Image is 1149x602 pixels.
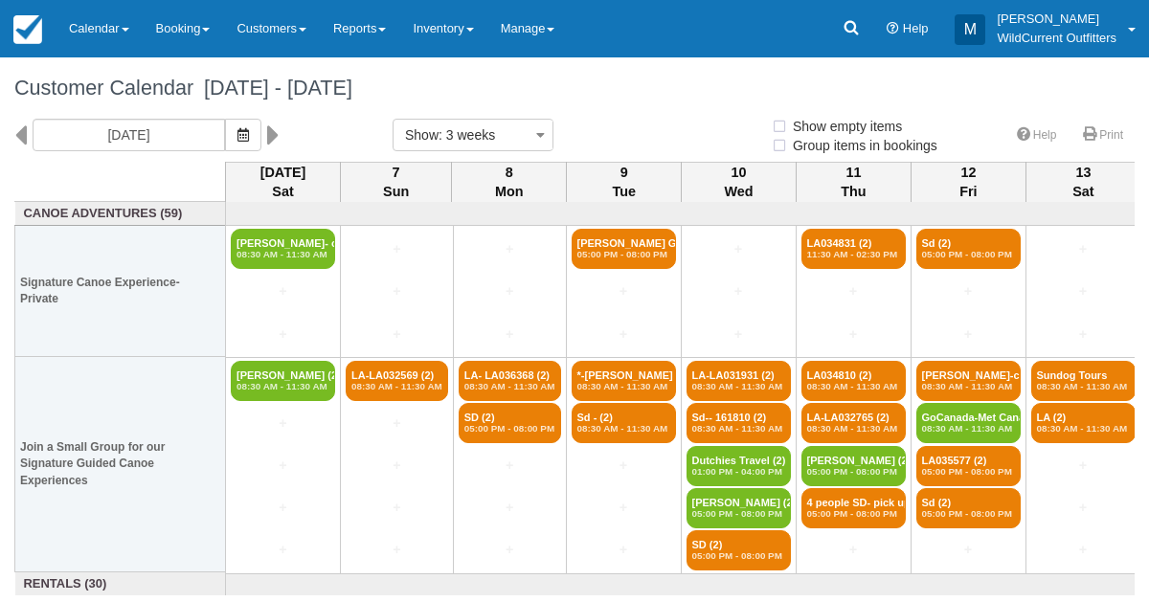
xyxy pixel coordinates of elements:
[771,119,917,132] span: Show empty items
[1071,122,1135,149] a: Print
[231,361,335,401] a: [PERSON_NAME] (2)08:30 AM - 11:30 AM
[922,381,1015,392] em: 08:30 AM - 11:30 AM
[916,540,1021,560] a: +
[1031,239,1136,259] a: +
[807,381,900,392] em: 08:30 AM - 11:30 AM
[14,77,1135,100] h1: Customer Calendar
[15,226,226,357] th: Signature Canoe Experience- Private
[916,446,1021,486] a: LA035577 (2)05:00 PM - 08:00 PM
[687,324,791,345] a: +
[231,229,335,269] a: [PERSON_NAME]- confi (4)08:30 AM - 11:30 AM
[916,229,1021,269] a: Sd (2)05:00 PM - 08:00 PM
[1031,361,1136,401] a: Sundog Tours08:30 AM - 11:30 AM
[1031,324,1136,345] a: +
[405,127,439,143] span: Show
[887,23,899,35] i: Help
[464,381,555,392] em: 08:30 AM - 11:30 AM
[771,131,950,160] label: Group items in bookings
[231,498,335,518] a: +
[572,361,676,401] a: *-[PERSON_NAME] (2)08:30 AM - 11:30 AM
[916,403,1021,443] a: GoCanada-Met Canades (2)08:30 AM - 11:30 AM
[801,324,906,345] a: +
[801,446,906,486] a: [PERSON_NAME] (2)05:00 PM - 08:00 PM
[687,281,791,301] a: +
[922,466,1015,478] em: 05:00 PM - 08:00 PM
[20,205,221,223] a: Canoe Adventures (59)
[567,162,682,202] th: 9 Tue
[459,540,561,560] a: +
[801,403,906,443] a: LA-LA032765 (2)08:30 AM - 11:30 AM
[231,540,335,560] a: +
[807,508,900,520] em: 05:00 PM - 08:00 PM
[916,361,1021,401] a: [PERSON_NAME]-confir (2)08:30 AM - 11:30 AM
[231,324,335,345] a: +
[393,119,553,151] button: Show: 3 weeks
[687,530,791,570] a: SD (2)05:00 PM - 08:00 PM
[807,249,900,260] em: 11:30 AM - 02:30 PM
[459,498,561,518] a: +
[464,423,555,435] em: 05:00 PM - 08:00 PM
[1037,423,1130,435] em: 08:30 AM - 11:30 AM
[459,403,561,443] a: SD (2)05:00 PM - 08:00 PM
[572,403,676,443] a: Sd - (2)08:30 AM - 11:30 AM
[459,239,561,259] a: +
[577,423,670,435] em: 08:30 AM - 11:30 AM
[955,14,985,45] div: M
[572,229,676,269] a: [PERSON_NAME] Garden- con (4)05:00 PM - 08:00 PM
[1005,122,1069,149] a: Help
[577,381,670,392] em: 08:30 AM - 11:30 AM
[1031,403,1136,443] a: LA (2)08:30 AM - 11:30 AM
[692,508,785,520] em: 05:00 PM - 08:00 PM
[1031,456,1136,476] a: +
[922,423,1015,435] em: 08:30 AM - 11:30 AM
[572,324,676,345] a: +
[572,498,676,518] a: +
[346,239,448,259] a: +
[801,229,906,269] a: LA034831 (2)11:30 AM - 02:30 PM
[346,498,448,518] a: +
[997,10,1116,29] p: [PERSON_NAME]
[346,281,448,301] a: +
[801,361,906,401] a: LA034810 (2)08:30 AM - 11:30 AM
[231,456,335,476] a: +
[682,162,797,202] th: 10 Wed
[1031,540,1136,560] a: +
[193,76,352,100] span: [DATE] - [DATE]
[997,29,1116,48] p: WildCurrent Outfitters
[807,466,900,478] em: 05:00 PM - 08:00 PM
[692,381,785,392] em: 08:30 AM - 11:30 AM
[692,550,785,562] em: 05:00 PM - 08:00 PM
[1037,381,1130,392] em: 08:30 AM - 11:30 AM
[687,361,791,401] a: LA-LA031931 (2)08:30 AM - 11:30 AM
[692,466,785,478] em: 01:00 PM - 04:00 PM
[687,446,791,486] a: Dutchies Travel (2)01:00 PM - 04:00 PM
[351,381,442,392] em: 08:30 AM - 11:30 AM
[15,357,226,572] th: Join a Small Group for our Signature Guided Canoe Experiences
[572,540,676,560] a: +
[20,575,221,593] a: Rentals (30)
[346,324,448,345] a: +
[459,361,561,401] a: LA- LA036368 (2)08:30 AM - 11:30 AM
[801,540,906,560] a: +
[237,249,329,260] em: 08:30 AM - 11:30 AM
[346,540,448,560] a: +
[801,488,906,528] a: 4 people SD- pick up (3)05:00 PM - 08:00 PM
[459,281,561,301] a: +
[346,361,448,401] a: LA-LA032569 (2)08:30 AM - 11:30 AM
[916,324,1021,345] a: +
[922,249,1015,260] em: 05:00 PM - 08:00 PM
[452,162,567,202] th: 8 Mon
[801,281,906,301] a: +
[807,423,900,435] em: 08:30 AM - 11:30 AM
[687,239,791,259] a: +
[687,488,791,528] a: [PERSON_NAME] (2)05:00 PM - 08:00 PM
[459,324,561,345] a: +
[346,456,448,476] a: +
[796,162,911,202] th: 11 Thu
[341,162,452,202] th: 7 Sun
[13,15,42,44] img: checkfront-main-nav-mini-logo.png
[572,281,676,301] a: +
[771,138,953,151] span: Group items in bookings
[346,413,448,434] a: +
[687,403,791,443] a: Sd-- 161810 (2)08:30 AM - 11:30 AM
